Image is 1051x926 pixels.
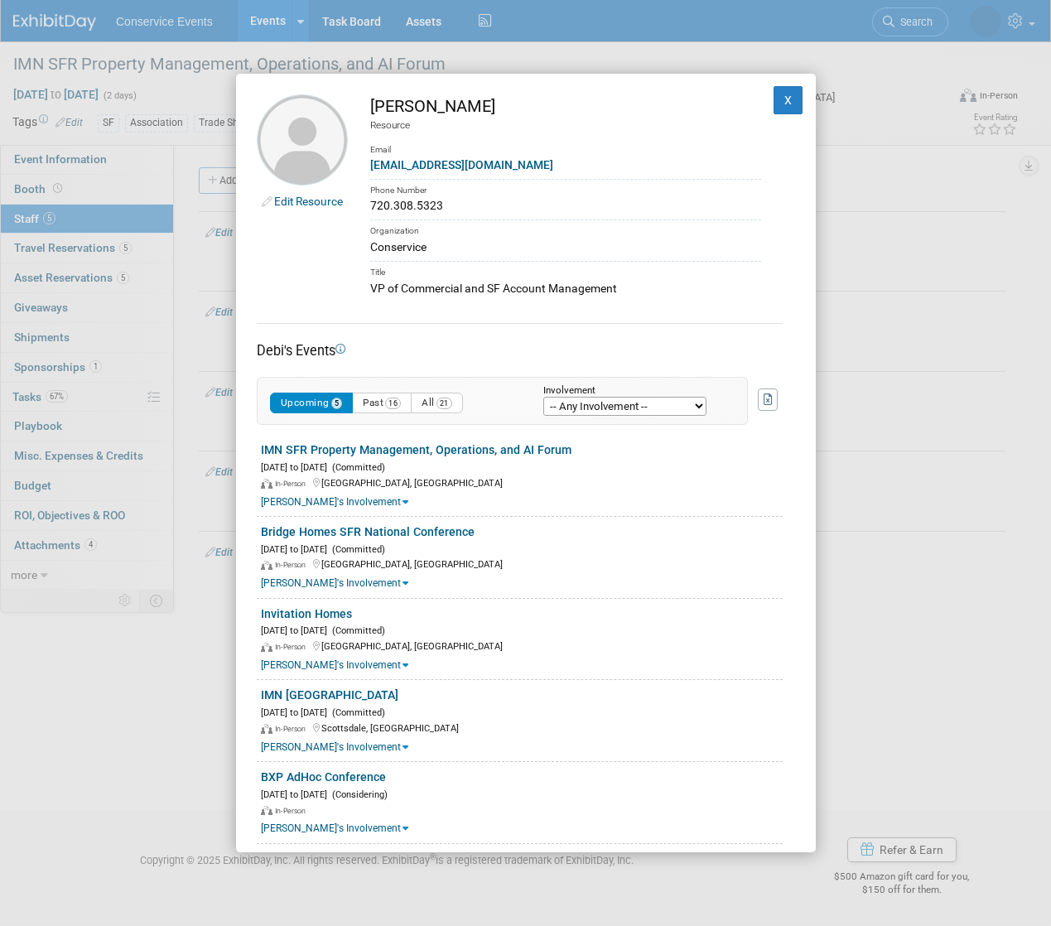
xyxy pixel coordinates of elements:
[261,786,783,802] div: [DATE] to [DATE]
[261,622,783,638] div: [DATE] to [DATE]
[261,577,408,589] a: [PERSON_NAME]'s Involvement
[275,643,311,651] span: In-Person
[327,462,385,473] span: (Committed)
[436,398,452,409] span: 21
[261,541,783,557] div: [DATE] to [DATE]
[261,806,272,816] img: In-Person Event
[261,724,272,734] img: In-Person Event
[270,393,354,413] button: Upcoming5
[275,561,311,569] span: In-Person
[274,195,343,208] a: Edit Resource
[261,525,475,538] a: Bridge Homes SFR National Conference
[543,386,722,397] div: Involvement
[261,638,783,654] div: [GEOGRAPHIC_DATA], [GEOGRAPHIC_DATA]
[261,720,783,735] div: Scottsdale, [GEOGRAPHIC_DATA]
[275,480,311,488] span: In-Person
[370,280,761,297] div: VP of Commercial and SF Account Management
[774,86,803,114] button: X
[370,179,761,198] div: Phone Number
[261,822,408,834] a: [PERSON_NAME]'s Involvement
[261,479,272,489] img: In-Person Event
[331,398,343,409] span: 5
[261,561,272,571] img: In-Person Event
[261,704,783,720] div: [DATE] to [DATE]
[261,688,398,702] a: IMN [GEOGRAPHIC_DATA]
[370,133,761,157] div: Email
[261,607,352,620] a: Invitation Homes
[327,544,385,555] span: (Committed)
[370,261,761,280] div: Title
[261,643,272,653] img: In-Person Event
[385,398,401,409] span: 16
[257,341,783,360] div: Debi's Events
[261,556,783,572] div: [GEOGRAPHIC_DATA], [GEOGRAPHIC_DATA]
[261,770,386,784] a: BXP AdHoc Conference
[261,659,408,671] a: [PERSON_NAME]'s Involvement
[411,393,463,413] button: All21
[261,741,408,753] a: [PERSON_NAME]'s Involvement
[370,197,761,215] div: 720.308.5323
[261,475,783,490] div: [GEOGRAPHIC_DATA], [GEOGRAPHIC_DATA]
[370,118,761,133] div: Resource
[327,625,385,636] span: (Committed)
[370,158,553,171] a: [EMAIL_ADDRESS][DOMAIN_NAME]
[261,496,408,508] a: [PERSON_NAME]'s Involvement
[370,94,761,118] div: [PERSON_NAME]
[370,239,761,256] div: Conservice
[327,707,385,718] span: (Committed)
[327,789,388,800] span: (Considering)
[352,393,412,413] button: Past16
[261,459,783,475] div: [DATE] to [DATE]
[275,807,311,815] span: In-Person
[370,219,761,239] div: Organization
[275,725,311,733] span: In-Person
[261,443,571,456] a: IMN SFR Property Management, Operations, and AI Forum
[257,94,348,186] img: Debi McNeany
